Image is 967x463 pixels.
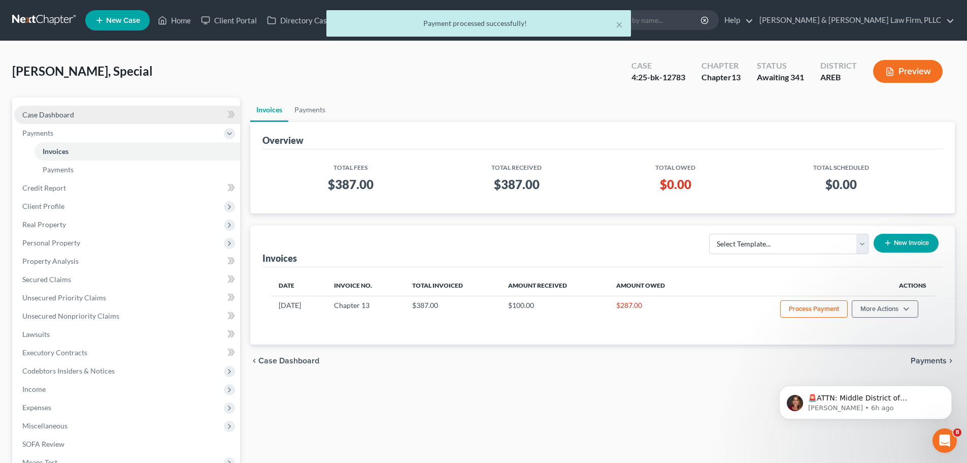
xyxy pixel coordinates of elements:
[22,202,64,210] span: Client Profile
[271,296,326,324] td: [DATE]
[932,428,957,453] iframe: Intercom live chat
[335,18,623,28] div: Payment processed successfully!
[14,325,240,344] a: Lawsuits
[14,106,240,124] a: Case Dashboard
[731,72,741,82] span: 13
[43,147,69,156] span: Invoices
[500,296,608,324] td: $100.00
[603,158,748,172] th: Total Owed
[702,275,935,296] th: Actions
[616,18,623,30] button: ×
[431,158,603,172] th: Total Received
[873,60,943,83] button: Preview
[702,60,741,72] div: Chapter
[953,428,961,437] span: 8
[22,366,115,375] span: Codebtors Insiders & Notices
[250,357,319,365] button: chevron_left Case Dashboard
[22,293,106,302] span: Unsecured Priority Claims
[22,129,53,137] span: Payments
[820,60,857,72] div: District
[250,357,258,365] i: chevron_left
[780,300,848,318] button: Process Payment
[764,364,967,436] iframe: Intercom notifications message
[14,252,240,270] a: Property Analysis
[22,312,119,320] span: Unsecured Nonpriority Claims
[702,72,741,83] div: Chapter
[326,275,404,296] th: Invoice No.
[22,330,50,338] span: Lawsuits
[14,289,240,307] a: Unsecured Priority Claims
[631,72,685,83] div: 4:25-bk-12783
[608,275,702,296] th: Amount Owed
[22,385,46,393] span: Income
[22,110,74,119] span: Case Dashboard
[757,60,804,72] div: Status
[22,275,71,284] span: Secured Claims
[22,403,51,412] span: Expenses
[43,165,74,174] span: Payments
[22,238,80,247] span: Personal Property
[947,357,955,365] i: chevron_right
[14,435,240,453] a: SOFA Review
[35,161,240,179] a: Payments
[500,275,608,296] th: Amount Received
[250,98,288,122] a: Invoices
[22,348,87,357] span: Executory Contracts
[262,134,304,146] div: Overview
[14,270,240,289] a: Secured Claims
[12,64,153,78] span: [PERSON_NAME], Special
[279,176,422,193] h3: $387.00
[271,158,430,172] th: Total Fees
[911,357,947,365] span: Payments
[911,357,955,365] button: Payments chevron_right
[757,72,804,83] div: Awaiting 341
[439,176,595,193] h3: $387.00
[748,158,935,172] th: Total Scheduled
[820,72,857,83] div: AREB
[611,176,740,193] h3: $0.00
[258,357,319,365] span: Case Dashboard
[22,421,68,430] span: Miscellaneous
[14,179,240,197] a: Credit Report
[288,98,331,122] a: Payments
[874,234,939,253] button: New Invoice
[14,344,240,362] a: Executory Contracts
[404,275,500,296] th: Total Invoiced
[852,300,918,318] button: More Actions
[326,296,404,324] td: Chapter 13
[35,142,240,161] a: Invoices
[608,296,702,324] td: $287.00
[22,440,64,448] span: SOFA Review
[22,220,66,229] span: Real Property
[22,183,66,192] span: Credit Report
[271,275,326,296] th: Date
[756,176,926,193] h3: $0.00
[22,257,79,265] span: Property Analysis
[262,252,297,264] div: Invoices
[631,60,685,72] div: Case
[404,296,500,324] td: $387.00
[14,307,240,325] a: Unsecured Nonpriority Claims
